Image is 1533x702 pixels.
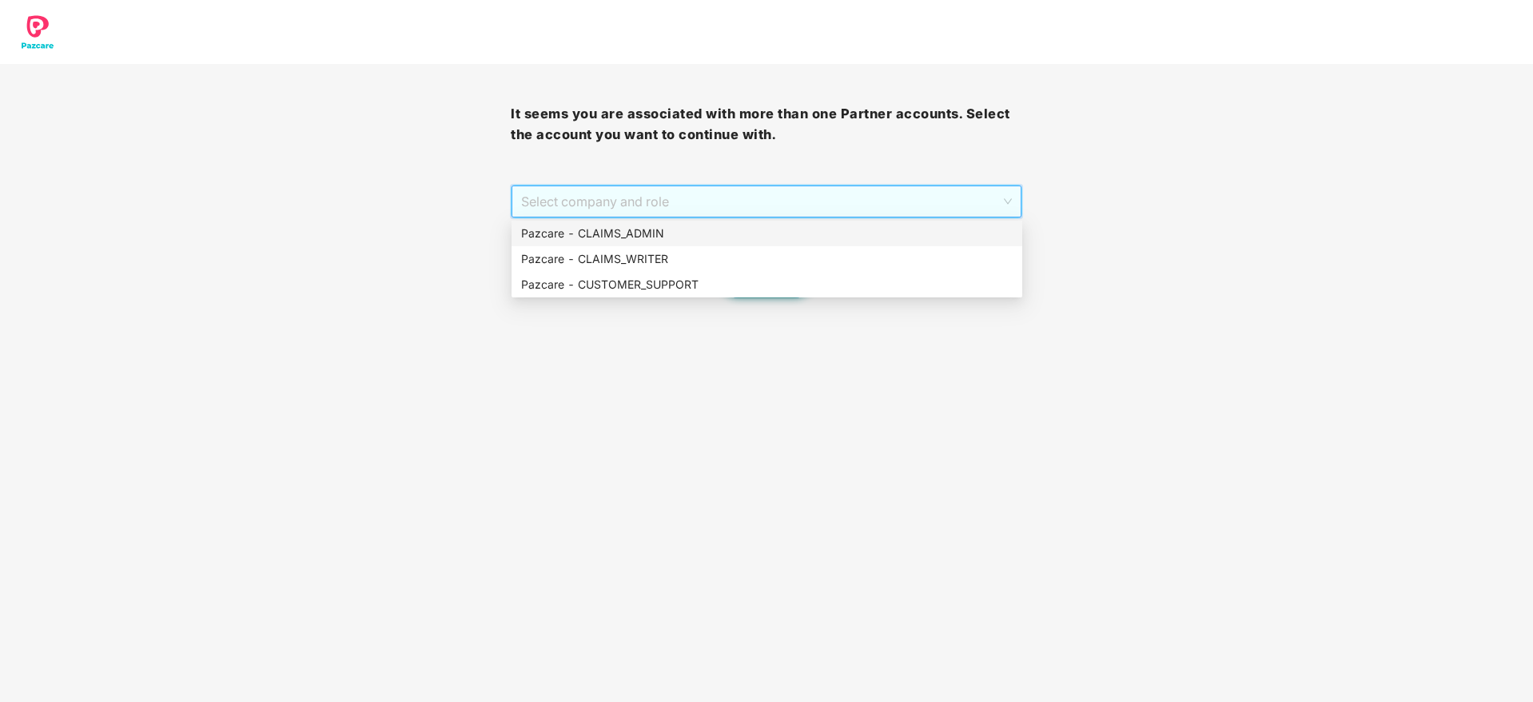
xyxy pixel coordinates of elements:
div: Pazcare - CLAIMS_WRITER [521,250,1013,268]
span: Select company and role [521,186,1011,217]
div: Pazcare - CLAIMS_WRITER [512,246,1022,272]
div: Pazcare - CLAIMS_ADMIN [512,221,1022,246]
div: Pazcare - CLAIMS_ADMIN [521,225,1013,242]
h3: It seems you are associated with more than one Partner accounts. Select the account you want to c... [511,104,1021,145]
div: Pazcare - CUSTOMER_SUPPORT [521,276,1013,293]
div: Pazcare - CUSTOMER_SUPPORT [512,272,1022,297]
